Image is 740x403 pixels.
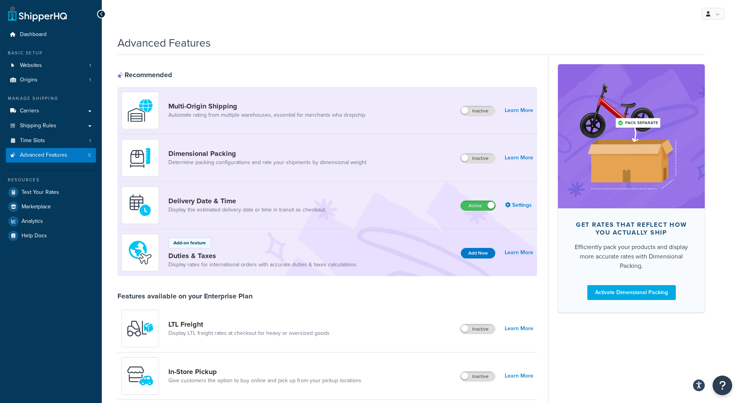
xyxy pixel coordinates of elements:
[570,221,692,237] div: Get rates that reflect how you actually ship
[505,105,533,116] a: Learn More
[168,320,330,329] a: LTL Freight
[22,218,43,225] span: Analytics
[168,111,365,119] a: Automate rating from multiple warehouses, essential for merchants who dropship
[22,233,47,239] span: Help Docs
[168,261,356,269] a: Display rates for international orders with accurate duties & taxes calculations
[6,73,96,87] li: Origins
[168,159,366,166] a: Determine packing configurations and rate your shipments by dimensional weight
[6,214,96,228] a: Analytics
[505,152,533,163] a: Learn More
[6,119,96,133] a: Shipping Rules
[20,152,67,159] span: Advanced Features
[168,206,326,214] a: Display the estimated delivery date or time in transit as checkout.
[117,70,172,79] div: Recommended
[168,197,326,205] a: Delivery Date & Time
[6,27,96,42] a: Dashboard
[22,204,51,210] span: Marketplace
[168,102,365,110] a: Multi-Origin Shipping
[6,134,96,148] li: Time Slots
[6,95,96,102] div: Manage Shipping
[460,324,495,334] label: Inactive
[126,362,154,390] img: wfgcfpwTIucLEAAAAASUVORK5CYII=
[89,77,91,83] span: 1
[89,62,91,69] span: 1
[713,376,732,395] button: Open Resource Center
[20,123,56,129] span: Shipping Rules
[89,137,91,144] span: 1
[505,247,533,258] a: Learn More
[6,50,96,56] div: Basic Setup
[20,137,45,144] span: Time Slots
[168,329,330,337] a: Display LTL freight rates at checkout for heavy or oversized goods
[505,323,533,334] a: Learn More
[20,108,39,114] span: Carriers
[505,200,533,211] a: Settings
[168,377,361,385] a: Give customers the option to buy online and pick up from your pickup locations
[88,152,91,159] span: 5
[117,292,253,300] div: Features available on your Enterprise Plan
[6,200,96,214] a: Marketplace
[168,149,366,158] a: Dimensional Packing
[6,58,96,73] a: Websites1
[126,144,154,172] img: DTVBYsAAAAAASUVORK5CYII=
[6,148,96,163] a: Advanced Features5
[20,77,38,83] span: Origins
[20,62,42,69] span: Websites
[6,58,96,73] li: Websites
[6,185,96,199] a: Test Your Rates
[126,315,154,342] img: y79ZsPf0fXUFUhFXDzUgf+ktZg5F2+ohG75+v3d2s1D9TjoU8PiyCIluIjV41seZevKCRuEjTPPOKHJsQcmKCXGdfprl3L4q7...
[168,367,361,376] a: In-Store Pickup
[460,154,495,163] label: Inactive
[461,201,495,210] label: Active
[505,370,533,381] a: Learn More
[460,372,495,381] label: Inactive
[570,76,693,197] img: feature-image-dim-d40ad3071a2b3c8e08177464837368e35600d3c5e73b18a22c1e4bb210dc32ac.png
[126,97,154,124] img: WatD5o0RtDAAAAAElFTkSuQmCC
[6,177,96,183] div: Resources
[22,189,59,196] span: Test Your Rates
[20,31,47,38] span: Dashboard
[570,242,692,271] div: Efficiently pack your products and display more accurate rates with Dimensional Packing.
[6,104,96,118] a: Carriers
[460,106,495,116] label: Inactive
[6,148,96,163] li: Advanced Features
[168,251,356,260] a: Duties & Taxes
[6,73,96,87] a: Origins1
[126,239,154,266] img: icon-duo-feat-landed-cost-7136b061.png
[587,285,676,300] a: Activate Dimensional Packing
[6,229,96,243] a: Help Docs
[126,192,154,219] img: gfkeb5ejjkALwAAAABJRU5ErkJggg==
[461,248,495,258] button: Add Now
[117,35,211,51] h1: Advanced Features
[6,134,96,148] a: Time Slots1
[173,239,206,246] p: Add-on feature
